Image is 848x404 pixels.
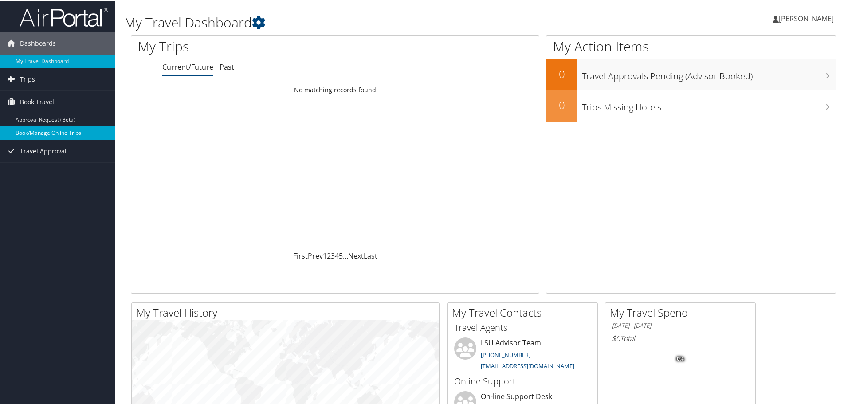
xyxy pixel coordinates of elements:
[481,350,530,358] a: [PHONE_NUMBER]
[450,337,595,373] li: LSU Advisor Team
[773,4,843,31] a: [PERSON_NAME]
[124,12,603,31] h1: My Travel Dashboard
[136,304,439,319] h2: My Travel History
[293,250,308,260] a: First
[20,90,54,112] span: Book Travel
[335,250,339,260] a: 4
[582,65,836,82] h3: Travel Approvals Pending (Advisor Booked)
[677,356,684,361] tspan: 0%
[546,36,836,55] h1: My Action Items
[348,250,364,260] a: Next
[20,6,108,27] img: airportal-logo.png
[331,250,335,260] a: 3
[20,31,56,54] span: Dashboards
[779,13,834,23] span: [PERSON_NAME]
[546,97,577,112] h2: 0
[546,59,836,90] a: 0Travel Approvals Pending (Advisor Booked)
[454,374,591,387] h3: Online Support
[364,250,377,260] a: Last
[220,61,234,71] a: Past
[343,250,348,260] span: …
[546,90,836,121] a: 0Trips Missing Hotels
[323,250,327,260] a: 1
[138,36,362,55] h1: My Trips
[162,61,213,71] a: Current/Future
[20,139,67,161] span: Travel Approval
[582,96,836,113] h3: Trips Missing Hotels
[612,333,620,342] span: $0
[308,250,323,260] a: Prev
[452,304,597,319] h2: My Travel Contacts
[612,321,749,329] h6: [DATE] - [DATE]
[454,321,591,333] h3: Travel Agents
[610,304,755,319] h2: My Travel Spend
[131,81,539,97] td: No matching records found
[339,250,343,260] a: 5
[481,361,574,369] a: [EMAIL_ADDRESS][DOMAIN_NAME]
[327,250,331,260] a: 2
[612,333,749,342] h6: Total
[546,66,577,81] h2: 0
[20,67,35,90] span: Trips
